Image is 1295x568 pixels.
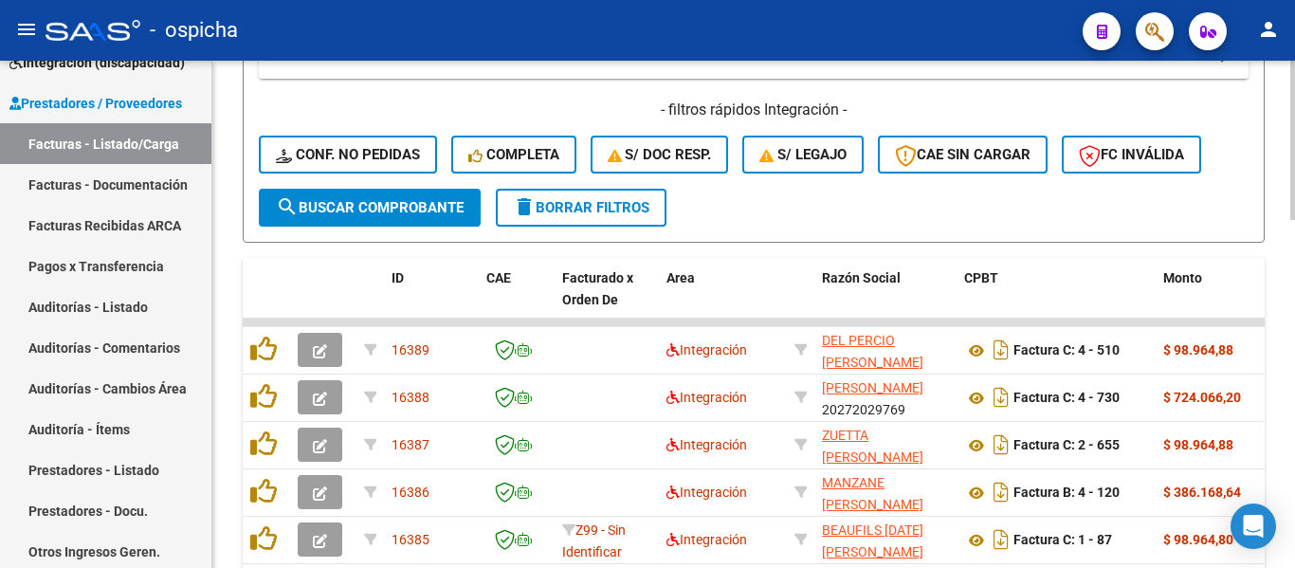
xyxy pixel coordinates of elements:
[989,430,1013,460] i: Descargar documento
[259,136,437,174] button: Conf. no pedidas
[822,472,949,512] div: 20240671604
[392,485,429,500] span: 16386
[822,428,923,465] span: ZUETTA [PERSON_NAME]
[562,522,626,559] span: Z99 - Sin Identificar
[659,258,787,341] datatable-header-cell: Area
[259,100,1249,120] h4: - filtros rápidos Integración -
[513,195,536,218] mat-icon: delete
[742,136,864,174] button: S/ legajo
[822,380,923,395] span: [PERSON_NAME]
[608,146,712,163] span: S/ Doc Resp.
[1231,504,1276,549] div: Open Intercom Messenger
[562,270,633,307] span: Facturado x Orden De
[591,136,729,174] button: S/ Doc Resp.
[895,146,1031,163] span: CAE SIN CARGAR
[666,532,747,547] span: Integración
[555,258,659,341] datatable-header-cell: Facturado x Orden De
[822,330,949,370] div: 27234237344
[822,520,949,559] div: 27386345703
[957,258,1156,341] datatable-header-cell: CPBT
[486,270,511,285] span: CAE
[392,390,429,405] span: 16388
[1163,342,1233,357] strong: $ 98.964,88
[9,52,185,73] span: Integración (discapacidad)
[479,258,555,341] datatable-header-cell: CAE
[666,270,695,285] span: Area
[989,335,1013,365] i: Descargar documento
[392,342,429,357] span: 16389
[822,270,901,285] span: Razón Social
[496,189,666,227] button: Borrar Filtros
[1163,485,1241,500] strong: $ 386.168,64
[9,93,182,114] span: Prestadores / Proveedores
[1079,146,1184,163] span: FC Inválida
[822,425,949,465] div: 27350124247
[451,136,576,174] button: Completa
[822,522,923,559] span: BEAUFILS [DATE][PERSON_NAME]
[822,475,923,512] span: MANZANE [PERSON_NAME]
[1257,18,1280,41] mat-icon: person
[1013,438,1120,453] strong: Factura C: 2 - 655
[964,270,998,285] span: CPBT
[276,146,420,163] span: Conf. no pedidas
[392,270,404,285] span: ID
[989,524,1013,555] i: Descargar documento
[666,485,747,500] span: Integración
[822,377,949,417] div: 20272029769
[276,199,464,216] span: Buscar Comprobante
[666,390,747,405] span: Integración
[1163,270,1202,285] span: Monto
[814,258,957,341] datatable-header-cell: Razón Social
[989,477,1013,507] i: Descargar documento
[989,382,1013,412] i: Descargar documento
[259,189,481,227] button: Buscar Comprobante
[468,146,559,163] span: Completa
[276,195,299,218] mat-icon: search
[1013,533,1112,548] strong: Factura C: 1 - 87
[384,258,479,341] datatable-header-cell: ID
[1013,343,1120,358] strong: Factura C: 4 - 510
[15,18,38,41] mat-icon: menu
[1163,532,1233,547] strong: $ 98.964,80
[150,9,238,51] span: - ospicha
[666,342,747,357] span: Integración
[666,437,747,452] span: Integración
[1013,391,1120,406] strong: Factura C: 4 - 730
[392,532,429,547] span: 16385
[1156,258,1269,341] datatable-header-cell: Monto
[1163,437,1233,452] strong: $ 98.964,88
[1163,390,1241,405] strong: $ 724.066,20
[878,136,1048,174] button: CAE SIN CARGAR
[513,199,649,216] span: Borrar Filtros
[822,333,923,370] span: DEL PERCIO [PERSON_NAME]
[392,437,429,452] span: 16387
[1062,136,1201,174] button: FC Inválida
[1013,486,1120,501] strong: Factura B: 4 - 120
[759,146,847,163] span: S/ legajo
